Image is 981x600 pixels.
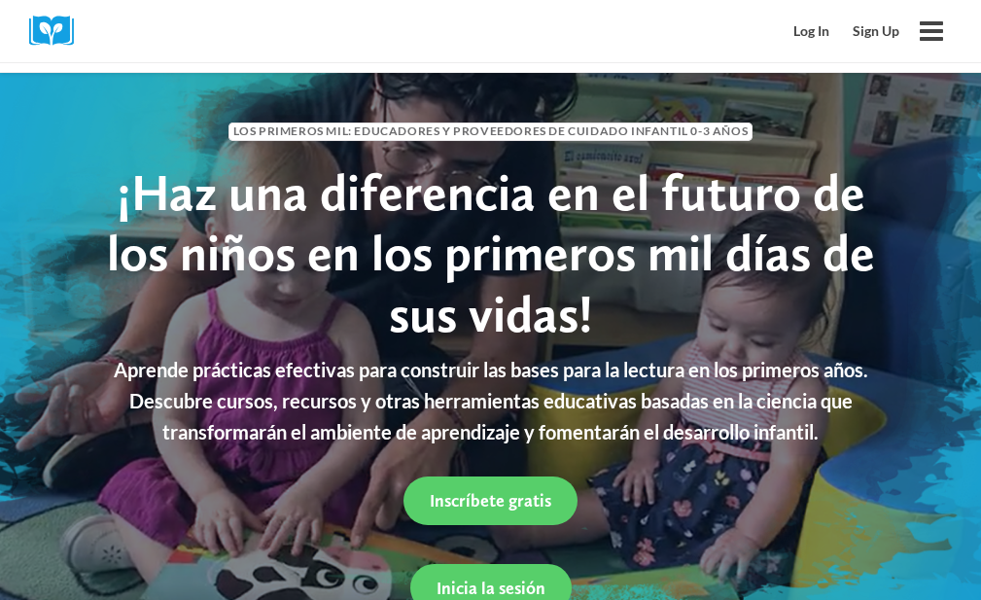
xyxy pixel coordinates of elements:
[841,13,911,50] a: Sign Up
[911,11,952,52] button: Open menu
[29,16,88,46] img: Cox Campus
[97,354,885,447] p: Aprende prácticas efectivas para construir las bases para la lectura en los primeros años. Descub...
[782,13,911,50] nav: Secondary Mobile Navigation
[782,13,841,50] a: Log In
[430,490,551,511] span: Inscríbete gratis
[437,578,545,598] span: Inicia la sesión
[403,476,578,524] a: Inscríbete gratis
[107,161,875,344] span: ¡Haz una diferencia en el futuro de los niños en los primeros mil días de sus vidas!
[228,123,753,141] span: LOS PRIMEROS MIL: Educadores y proveedores de cuidado infantil 0-3 años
